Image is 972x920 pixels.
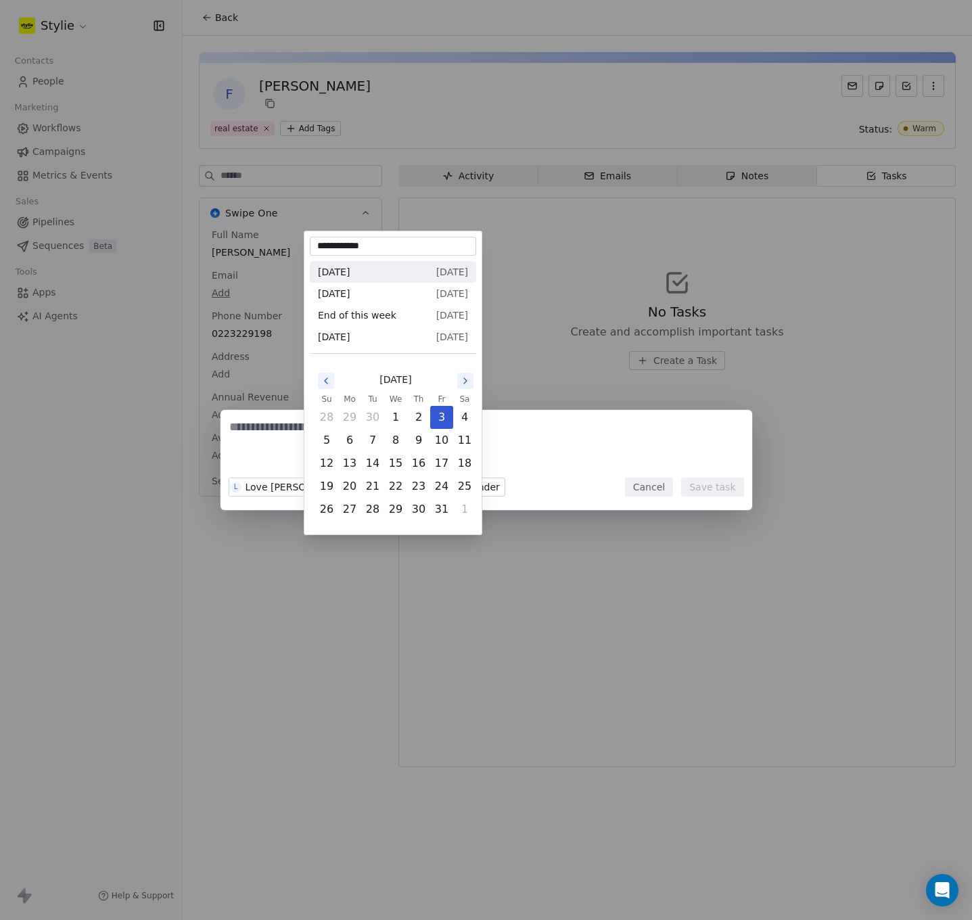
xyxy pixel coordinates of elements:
[454,499,476,520] button: Saturday, November 1st, 2025
[436,308,468,322] span: [DATE]
[430,392,453,406] th: Friday
[454,453,476,474] button: Saturday, October 18th, 2025
[385,407,407,428] button: Wednesday, October 1st, 2025
[379,373,411,387] span: [DATE]
[453,392,476,406] th: Saturday
[362,499,384,520] button: Tuesday, October 28th, 2025
[408,453,430,474] button: Thursday, October 16th, 2025
[315,392,476,521] table: October 2025
[318,373,334,389] button: Go to the Previous Month
[315,392,338,406] th: Sunday
[318,287,350,300] span: [DATE]
[316,499,338,520] button: Sunday, October 26th, 2025
[339,430,361,451] button: Monday, October 6th, 2025
[362,430,384,451] button: Tuesday, October 7th, 2025
[431,430,453,451] button: Friday, October 10th, 2025
[431,407,453,428] button: Today, Friday, October 3rd, 2025, selected
[316,407,338,428] button: Sunday, September 28th, 2025
[362,407,384,428] button: Tuesday, September 30th, 2025
[431,476,453,497] button: Friday, October 24th, 2025
[436,330,468,344] span: [DATE]
[385,476,407,497] button: Wednesday, October 22nd, 2025
[361,392,384,406] th: Tuesday
[362,453,384,474] button: Tuesday, October 14th, 2025
[339,476,361,497] button: Monday, October 20th, 2025
[339,499,361,520] button: Monday, October 27th, 2025
[316,430,338,451] button: Sunday, October 5th, 2025
[407,392,430,406] th: Thursday
[338,392,361,406] th: Monday
[431,499,453,520] button: Friday, October 31st, 2025
[408,499,430,520] button: Thursday, October 30th, 2025
[408,407,430,428] button: Thursday, October 2nd, 2025
[316,453,338,474] button: Sunday, October 12th, 2025
[408,430,430,451] button: Thursday, October 9th, 2025
[316,476,338,497] button: Sunday, October 19th, 2025
[454,430,476,451] button: Saturday, October 11th, 2025
[408,476,430,497] button: Thursday, October 23rd, 2025
[454,407,476,428] button: Saturday, October 4th, 2025
[339,453,361,474] button: Monday, October 13th, 2025
[318,308,396,322] span: End of this week
[436,287,468,300] span: [DATE]
[431,453,453,474] button: Friday, October 17th, 2025
[385,453,407,474] button: Wednesday, October 15th, 2025
[318,330,350,344] span: [DATE]
[362,476,384,497] button: Tuesday, October 21st, 2025
[339,407,361,428] button: Monday, September 29th, 2025
[318,265,350,279] span: [DATE]
[436,265,468,279] span: [DATE]
[457,373,473,389] button: Go to the Next Month
[385,430,407,451] button: Wednesday, October 8th, 2025
[454,476,476,497] button: Saturday, October 25th, 2025
[385,499,407,520] button: Wednesday, October 29th, 2025
[384,392,407,406] th: Wednesday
